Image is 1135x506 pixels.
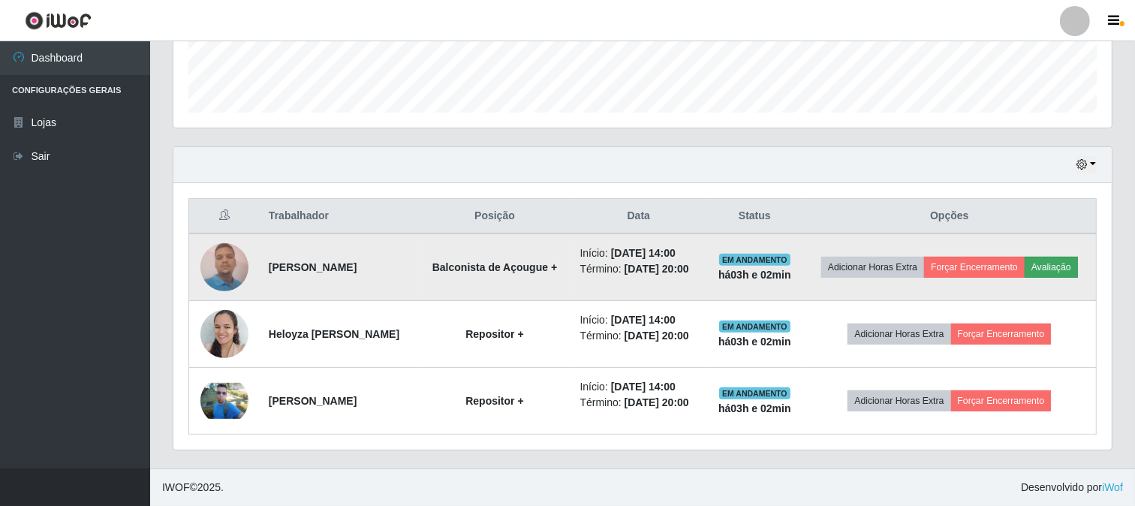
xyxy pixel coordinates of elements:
[25,11,92,30] img: CoreUI Logo
[269,395,357,407] strong: [PERSON_NAME]
[465,395,523,407] strong: Repositor +
[1021,480,1123,495] span: Desenvolvido por
[847,390,950,411] button: Adicionar Horas Extra
[625,330,689,342] time: [DATE] 20:00
[260,199,419,234] th: Trabalhador
[580,379,698,395] li: Início:
[611,247,676,259] time: [DATE] 14:00
[571,199,707,234] th: Data
[162,480,224,495] span: © 2025 .
[718,269,791,281] strong: há 03 h e 02 min
[611,314,676,326] time: [DATE] 14:00
[719,254,790,266] span: EM ANDAMENTO
[718,402,791,414] strong: há 03 h e 02 min
[580,312,698,328] li: Início:
[611,381,676,393] time: [DATE] 14:00
[200,302,248,366] img: 1734781862268.jpeg
[580,245,698,261] li: Início:
[951,390,1052,411] button: Forçar Encerramento
[1025,257,1078,278] button: Avaliação
[719,387,790,399] span: EM ANDAMENTO
[200,383,248,419] img: 1742358454044.jpeg
[418,199,571,234] th: Posição
[432,261,557,273] strong: Balconista de Açougue +
[580,328,698,344] li: Término:
[1102,481,1123,493] a: iWof
[924,257,1025,278] button: Forçar Encerramento
[821,257,924,278] button: Adicionar Horas Extra
[269,261,357,273] strong: [PERSON_NAME]
[718,336,791,348] strong: há 03 h e 02 min
[465,328,523,340] strong: Repositor +
[269,328,399,340] strong: Heloyza [PERSON_NAME]
[719,321,790,333] span: EM ANDAMENTO
[580,395,698,411] li: Término:
[162,481,190,493] span: IWOF
[580,261,698,277] li: Término:
[706,199,803,234] th: Status
[803,199,1097,234] th: Opções
[625,263,689,275] time: [DATE] 20:00
[951,324,1052,345] button: Forçar Encerramento
[625,396,689,408] time: [DATE] 20:00
[847,324,950,345] button: Adicionar Horas Extra
[200,235,248,299] img: 1747319122183.jpeg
